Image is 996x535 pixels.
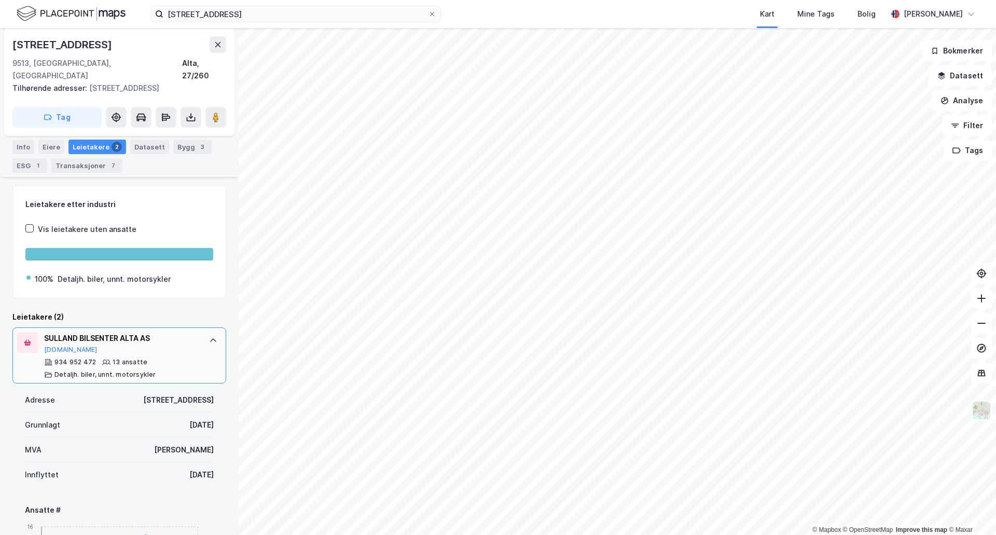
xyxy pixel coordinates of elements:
span: Tilhørende adresser: [12,84,89,92]
div: 1 [33,160,43,171]
button: Tag [12,107,102,128]
div: Info [12,140,34,154]
div: Kontrollprogram for chat [944,485,996,535]
img: Z [972,401,991,420]
div: [PERSON_NAME] [154,444,214,456]
div: Transaksjoner [51,158,122,173]
button: Datasett [929,65,992,86]
div: 3 [197,142,208,152]
div: Datasett [130,140,169,154]
div: Leietakere etter industri [25,198,213,211]
div: Leietakere [68,140,126,154]
a: Mapbox [812,526,841,533]
div: 2 [112,142,122,152]
div: [DATE] [189,469,214,481]
div: Detaljh. biler, unnt. motorsykler [58,273,171,285]
div: Detaljh. biler, unnt. motorsykler [54,371,156,379]
a: OpenStreetMap [843,526,893,533]
button: Bokmerker [922,40,992,61]
img: logo.f888ab2527a4732fd821a326f86c7f29.svg [17,5,126,23]
div: 7 [108,160,118,171]
div: [STREET_ADDRESS] [12,82,218,94]
input: Søk på adresse, matrikkel, gårdeiere, leietakere eller personer [163,6,428,22]
div: Bygg [173,140,212,154]
div: 934 952 472 [54,358,96,366]
div: [PERSON_NAME] [904,8,963,20]
div: Mine Tags [797,8,835,20]
button: [DOMAIN_NAME] [44,346,98,354]
div: Ansatte # [25,504,214,516]
div: [DATE] [189,419,214,431]
div: MVA [25,444,41,456]
button: Tags [944,140,992,161]
div: 13 ansatte [113,358,147,366]
div: Alta, 27/260 [182,57,226,82]
div: Leietakere (2) [12,311,226,323]
div: Adresse [25,394,55,406]
div: Vis leietakere uten ansatte [38,223,136,236]
div: Innflyttet [25,469,59,481]
button: Analyse [932,90,992,111]
div: Eiere [38,140,64,154]
div: SULLAND BILSENTER ALTA AS [44,332,199,345]
tspan: 16 [27,524,33,530]
div: 100% [35,273,53,285]
div: Grunnlagt [25,419,60,431]
div: ESG [12,158,47,173]
div: Kart [760,8,774,20]
div: [STREET_ADDRESS] [143,394,214,406]
div: Bolig [857,8,876,20]
a: Improve this map [896,526,947,533]
div: 9513, [GEOGRAPHIC_DATA], [GEOGRAPHIC_DATA] [12,57,182,82]
div: [STREET_ADDRESS] [12,36,114,53]
iframe: Chat Widget [944,485,996,535]
button: Filter [942,115,992,136]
